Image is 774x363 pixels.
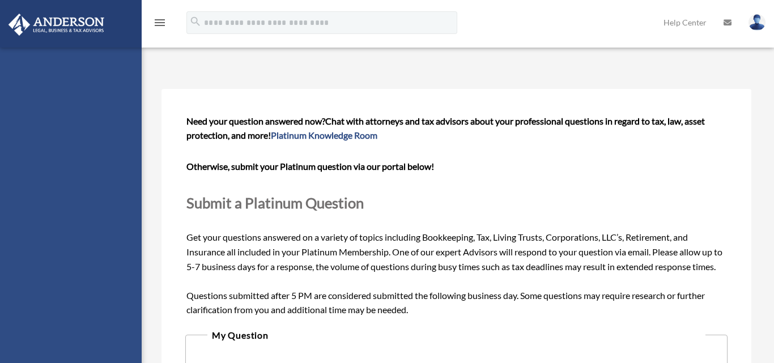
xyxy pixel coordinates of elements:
[207,327,705,343] legend: My Question
[186,116,705,141] span: Chat with attorneys and tax advisors about your professional questions in regard to tax, law, ass...
[749,14,766,31] img: User Pic
[271,130,377,140] a: Platinum Knowledge Room
[189,15,202,28] i: search
[186,116,325,126] span: Need your question answered now?
[186,161,434,172] b: Otherwise, submit your Platinum question via our portal below!
[186,116,727,315] span: Get your questions answered on a variety of topics including Bookkeeping, Tax, Living Trusts, Cor...
[186,194,364,211] span: Submit a Platinum Question
[153,20,167,29] a: menu
[5,14,108,36] img: Anderson Advisors Platinum Portal
[153,16,167,29] i: menu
